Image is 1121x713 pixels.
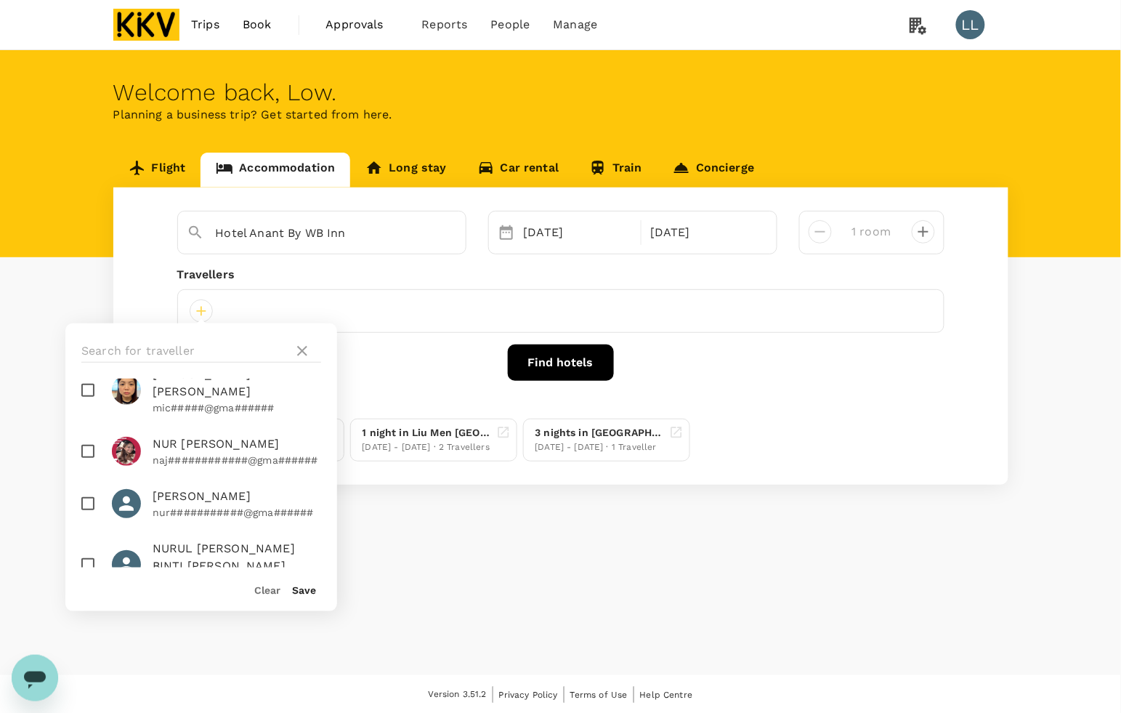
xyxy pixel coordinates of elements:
button: decrease [912,220,935,243]
span: Privacy Policy [499,690,558,700]
div: Travellers [177,266,944,283]
img: NY [112,376,141,405]
div: [DATE] - [DATE] · 1 Traveller [535,440,663,455]
p: mic#####@gma###### [153,400,321,415]
div: [DATE] [518,218,639,247]
a: Privacy Policy [499,687,558,703]
span: Approvals [326,16,399,33]
span: Version 3.51.2 [429,688,487,702]
button: Find hotels [508,345,614,381]
span: NURUL [PERSON_NAME] BINTI [PERSON_NAME] [153,540,321,575]
div: 3 nights in [GEOGRAPHIC_DATA] [535,425,663,440]
span: Reports [422,16,468,33]
span: Book [243,16,272,33]
span: Help Centre [640,690,693,700]
div: LL [956,10,985,39]
button: Clear [254,584,280,596]
span: Trips [191,16,219,33]
a: Terms of Use [570,687,628,703]
span: Terms of Use [570,690,628,700]
span: Manage [553,16,597,33]
a: Train [574,153,657,188]
span: [PERSON_NAME] [153,488,321,505]
img: NB [112,437,141,466]
div: Welcome back , Low . [113,79,1008,106]
button: Open [456,232,458,235]
span: People [491,16,530,33]
div: [DATE] - [DATE] · 2 Travellers [363,440,490,455]
iframe: Button to launch messaging window [12,655,58,701]
input: Search for traveller [81,339,288,363]
a: Accommodation [201,153,350,188]
button: Save [292,584,316,596]
a: Help Centre [640,687,693,703]
a: Concierge [657,153,769,188]
input: Add rooms [843,220,900,243]
input: Search cities, hotels, work locations [216,222,416,244]
p: Planning a business trip? Get started from here. [113,106,1008,124]
a: Long stay [350,153,461,188]
img: KKV Supply Chain Sdn Bhd [113,9,180,41]
span: [PERSON_NAME] [PERSON_NAME] [153,366,321,400]
a: Flight [113,153,201,188]
div: [DATE] [644,218,765,247]
p: nur###########@gma###### [153,505,321,520]
p: Your recent search [177,398,944,413]
div: 1 night in Liu Men [GEOGRAPHIC_DATA] [363,425,490,440]
p: naj############@gma###### [153,453,321,467]
a: Car rental [462,153,575,188]
span: NUR [PERSON_NAME] [153,435,321,453]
